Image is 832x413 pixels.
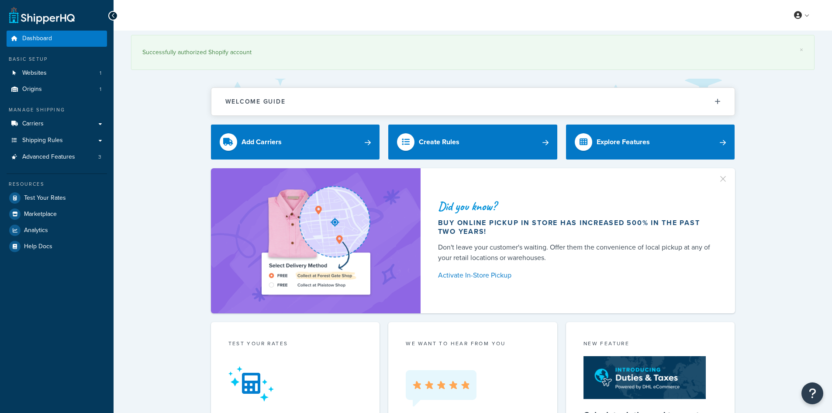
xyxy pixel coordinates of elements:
div: Basic Setup [7,56,107,63]
span: Shipping Rules [22,137,63,144]
a: Marketplace [7,206,107,222]
span: Carriers [22,120,44,128]
a: × [800,46,803,53]
span: Marketplace [24,211,57,218]
div: Don't leave your customer's waiting. Offer them the convenience of local pickup at any of your re... [438,242,714,263]
p: we want to hear from you [406,340,540,347]
div: Manage Shipping [7,106,107,114]
img: ad-shirt-map-b0359fc47e01cab431d101c4b569394f6a03f54285957d908178d52f29eb9668.png [237,181,395,300]
span: Help Docs [24,243,52,250]
a: Activate In-Store Pickup [438,269,714,281]
span: Analytics [24,227,48,234]
div: Test your rates [228,340,362,350]
li: Websites [7,65,107,81]
button: Open Resource Center [801,382,823,404]
a: Test Your Rates [7,190,107,206]
a: Websites1 [7,65,107,81]
div: Buy online pickup in store has increased 500% in the past two years! [438,219,714,236]
div: Create Rules [419,136,459,148]
a: Add Carriers [211,125,380,160]
a: Shipping Rules [7,132,107,149]
a: Explore Features [566,125,735,160]
a: Advanced Features3 [7,149,107,165]
span: 1 [100,69,101,77]
div: New Feature [583,340,718,350]
span: Advanced Features [22,153,75,161]
a: Dashboard [7,31,107,47]
span: Origins [22,86,42,93]
span: Test Your Rates [24,194,66,202]
li: Advanced Features [7,149,107,165]
a: Help Docs [7,239,107,254]
a: Analytics [7,222,107,238]
span: 3 [98,153,101,161]
div: Resources [7,180,107,188]
a: Create Rules [388,125,557,160]
div: Add Carriers [242,136,282,148]
div: Did you know? [438,200,714,212]
span: Dashboard [22,35,52,42]
li: Origins [7,81,107,97]
a: Origins1 [7,81,107,97]
a: Carriers [7,116,107,132]
h2: Welcome Guide [225,98,286,105]
button: Welcome Guide [211,88,735,115]
span: 1 [100,86,101,93]
div: Successfully authorized Shopify account [142,46,803,59]
span: Websites [22,69,47,77]
div: Explore Features [597,136,650,148]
